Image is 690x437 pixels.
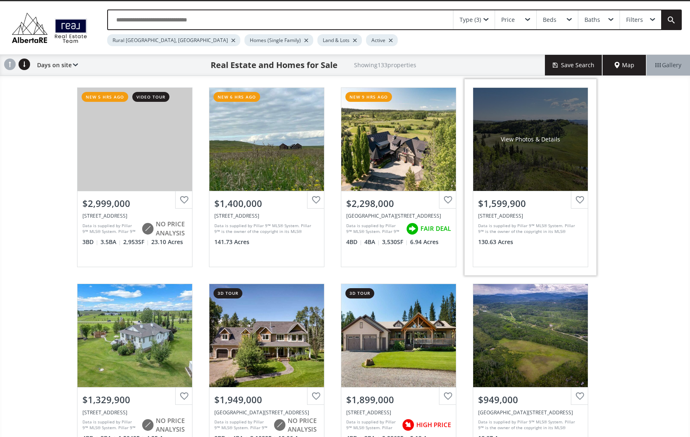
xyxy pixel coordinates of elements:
[139,221,156,237] img: rating icon
[478,393,583,406] div: $949,000
[346,393,451,406] div: $1,899,000
[214,419,269,431] div: Data is supplied by Pillar 9™ MLS® System. Pillar 9™ is the owner of the copyright in its MLS® Sy...
[214,212,319,219] div: 402 Avenue West, Rural Foothills County, AB T1S 2E4
[478,409,583,416] div: 162148 1368 Drive West, Rural Foothills County, AB T0L 0C5
[420,224,451,233] span: FAIR DEAL
[214,197,319,210] div: $1,400,000
[101,238,121,246] span: 3.5 BA
[346,223,402,235] div: Data is supplied by Pillar 9™ MLS® System. Pillar 9™ is the owner of the copyright in its MLS® Sy...
[214,223,317,235] div: Data is supplied by Pillar 9™ MLS® System. Pillar 9™ is the owner of the copyright in its MLS® Sy...
[346,419,398,431] div: Data is supplied by Pillar 9™ MLS® System. Pillar 9™ is the owner of the copyright in its MLS® Sy...
[545,55,603,75] button: Save Search
[333,79,465,275] a: new 9 hrs ago$2,298,000[GEOGRAPHIC_DATA][STREET_ADDRESS]Data is supplied by Pillar 9™ MLS® System...
[584,17,600,23] div: Baths
[214,238,249,246] span: 141.73 Acres
[501,17,515,23] div: Price
[626,17,643,23] div: Filters
[646,55,690,75] div: Gallery
[82,212,187,219] div: 368191 184 Avenue West #400, Rural Foothills County, AB T0L 1K0
[404,221,420,237] img: rating icon
[317,34,362,46] div: Land & Lots
[366,34,398,46] div: Active
[8,11,91,45] img: Logo
[156,416,187,434] span: NO PRICE ANALYSIS
[82,409,187,416] div: 387016 Sundance Trail West, Rural Foothills County, AB T1S 6C6
[214,409,319,416] div: 162020 1315 Drive West, Rural Foothills County, AB T0L 1W4
[346,409,451,416] div: 272215 Highway 549 West #200, Rural Foothills County, AB T0L1K0
[410,238,439,246] span: 6.94 Acres
[543,17,556,23] div: Beds
[201,79,333,275] a: new 6 hrs ago$1,400,000[STREET_ADDRESS]Data is supplied by Pillar 9™ MLS® System. Pillar 9™ is th...
[460,17,481,23] div: Type (3)
[151,238,183,246] span: 23.10 Acres
[82,197,187,210] div: $2,999,000
[346,212,451,219] div: 192215 146 Avenue West, Rural Foothills County, AB T0L 1W2
[123,238,149,246] span: 2,953 SF
[139,417,156,433] img: rating icon
[107,34,240,46] div: Rural [GEOGRAPHIC_DATA], [GEOGRAPHIC_DATA]
[416,421,451,429] span: HIGH PRICE
[82,419,137,431] div: Data is supplied by Pillar 9™ MLS® System. Pillar 9™ is the owner of the copyright in its MLS® Sy...
[382,238,408,246] span: 3,530 SF
[82,238,99,246] span: 3 BD
[478,197,583,210] div: $1,599,900
[364,238,380,246] span: 4 BA
[354,62,416,68] h2: Showing 133 properties
[244,34,313,46] div: Homes (Single Family)
[346,238,362,246] span: 4 BD
[603,55,646,75] div: Map
[82,223,137,235] div: Data is supplied by Pillar 9™ MLS® System. Pillar 9™ is the owner of the copyright in its MLS® Sy...
[400,417,416,433] img: rating icon
[288,416,319,434] span: NO PRICE ANALYSIS
[69,79,201,275] a: new 5 hrs agovideo tour$2,999,000[STREET_ADDRESS]Data is supplied by Pillar 9™ MLS® System. Pilla...
[615,61,634,69] span: Map
[501,135,560,143] div: View Photos & Details
[478,223,581,235] div: Data is supplied by Pillar 9™ MLS® System. Pillar 9™ is the owner of the copyright in its MLS® Sy...
[655,61,681,69] span: Gallery
[478,212,583,219] div: 130 Acres Plummers Road West, Rural Foothills County, AB T0L1K0
[156,220,187,237] span: NO PRICE ANALYSIS
[478,238,513,246] span: 130.63 Acres
[465,79,596,275] a: View Photos & Details$1,599,900[STREET_ADDRESS]Data is supplied by Pillar 9™ MLS® System. Pillar ...
[82,393,187,406] div: $1,329,900
[33,55,78,75] div: Days on site
[214,393,319,406] div: $1,949,000
[211,59,338,71] h1: Real Estate and Homes for Sale
[346,197,451,210] div: $2,298,000
[478,419,581,431] div: Data is supplied by Pillar 9™ MLS® System. Pillar 9™ is the owner of the copyright in its MLS® Sy...
[271,417,288,433] img: rating icon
